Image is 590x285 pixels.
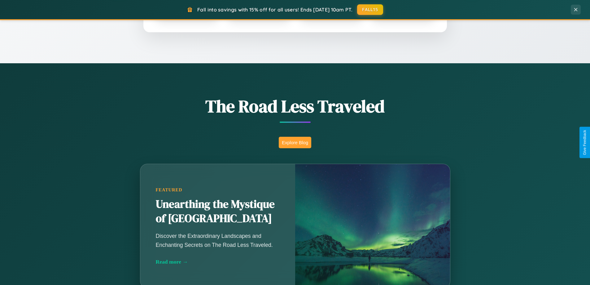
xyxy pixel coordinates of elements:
div: Read more → [156,259,280,265]
h2: Unearthing the Mystique of [GEOGRAPHIC_DATA] [156,197,280,226]
div: Give Feedback [583,130,587,155]
div: Featured [156,187,280,193]
button: FALL15 [357,4,383,15]
span: Fall into savings with 15% off for all users! Ends [DATE] 10am PT. [197,7,352,13]
h1: The Road Less Traveled [109,94,481,118]
p: Discover the Extraordinary Landscapes and Enchanting Secrets on The Road Less Traveled. [156,232,280,249]
button: Explore Blog [279,137,311,148]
